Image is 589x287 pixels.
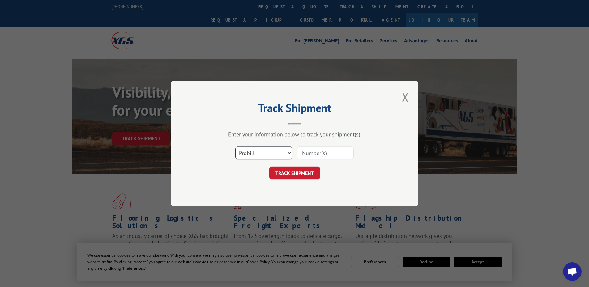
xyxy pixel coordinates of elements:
[202,103,387,115] h2: Track Shipment
[400,89,411,106] button: Close modal
[202,131,387,138] div: Enter your information below to track your shipment(s).
[563,262,582,281] a: Open chat
[269,167,320,179] button: TRACK SHIPMENT
[297,146,354,159] input: Number(s)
